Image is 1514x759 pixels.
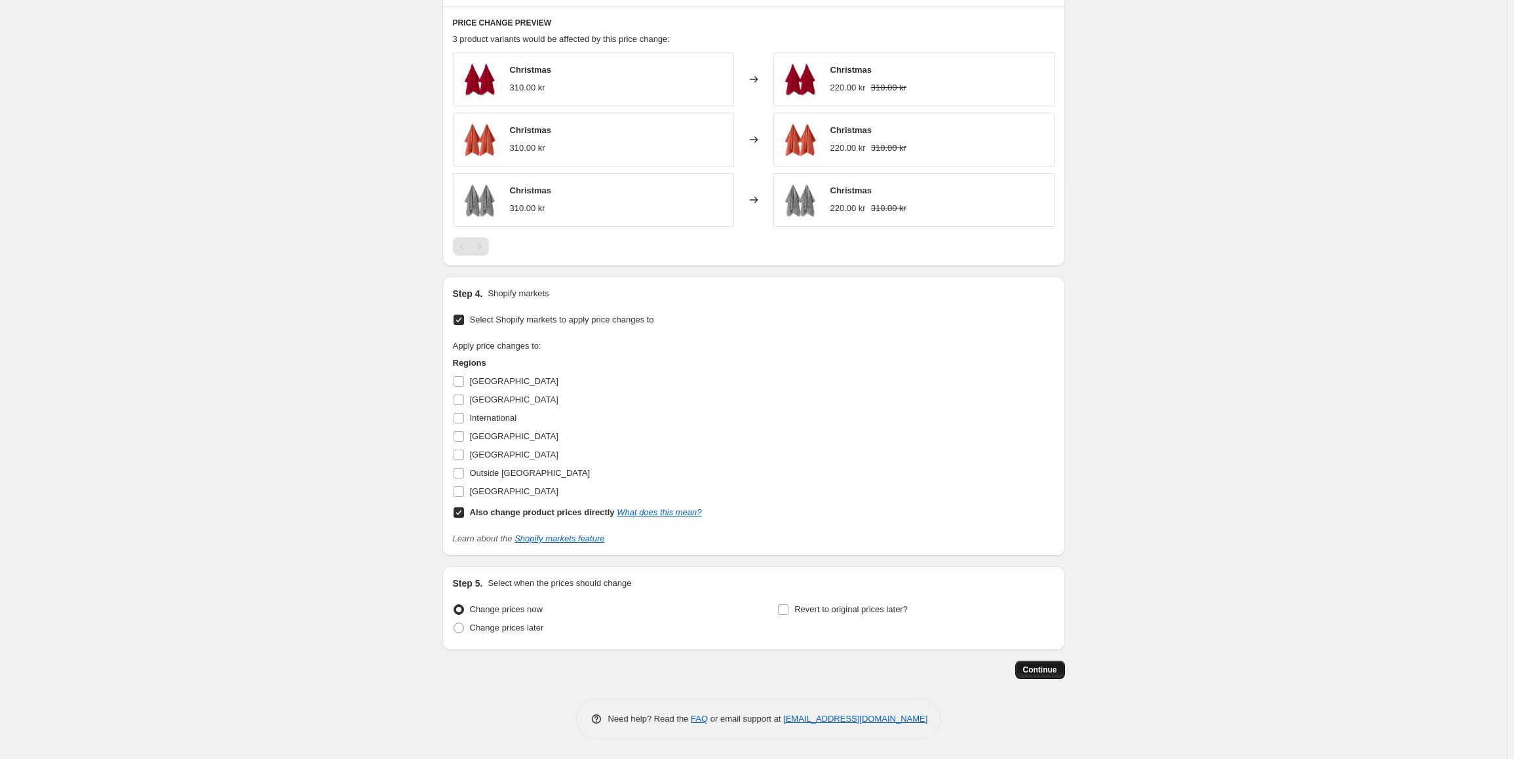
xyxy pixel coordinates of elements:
[453,341,541,351] span: Apply price changes to:
[871,142,906,155] strike: 310.00 kr
[708,714,783,724] span: or email support at
[794,604,908,614] span: Revert to original prices later?
[470,486,558,496] span: [GEOGRAPHIC_DATA]
[460,120,499,159] img: CHRISTMAS_TeaTowel_ArchiveRed_Pack_02_1200x1200px_2stk_80x.png
[830,65,872,75] span: Christmas
[830,81,866,94] div: 220.00 kr
[510,81,545,94] div: 310.00 kr
[470,376,558,386] span: [GEOGRAPHIC_DATA]
[470,395,558,404] span: [GEOGRAPHIC_DATA]
[460,180,499,220] img: NY_9ac8f540-43bd-4874-a8ea-e809f14778cc_80x.png
[453,534,605,543] i: Learn about the
[470,623,544,632] span: Change prices later
[453,287,483,300] h2: Step 4.
[781,120,820,159] img: CHRISTMAS_TeaTowel_ArchiveRed_Pack_02_1200x1200px_2stk_80x.png
[453,577,483,590] h2: Step 5.
[470,507,615,517] b: Also change product prices directly
[830,125,872,135] span: Christmas
[783,714,927,724] a: [EMAIL_ADDRESS][DOMAIN_NAME]
[510,142,545,155] div: 310.00 kr
[830,142,866,155] div: 220.00 kr
[510,65,552,75] span: Christmas
[510,202,545,215] div: 310.00 kr
[453,357,702,370] h3: Regions
[470,450,558,459] span: [GEOGRAPHIC_DATA]
[488,577,631,590] p: Select when the prices should change
[691,714,708,724] a: FAQ
[488,287,549,300] p: Shopify markets
[510,125,552,135] span: Christmas
[460,60,499,99] img: CHRISTMAS_Tea_Towel_Deep_Red_Pack_2stk_1200x1200px_865d5017-ba55-4f7a-8296-21708f6dbc76_80x.png
[781,180,820,220] img: NY_9ac8f540-43bd-4874-a8ea-e809f14778cc_80x.png
[871,202,906,215] strike: 310.00 kr
[514,534,604,543] a: Shopify markets feature
[510,185,552,195] span: Christmas
[470,604,543,614] span: Change prices now
[453,34,670,44] span: 3 product variants would be affected by this price change:
[470,468,591,478] span: Outside [GEOGRAPHIC_DATA]
[1015,661,1065,679] button: Continue
[470,413,517,423] span: International
[871,81,906,94] strike: 310.00 kr
[453,18,1055,28] h6: PRICE CHANGE PREVIEW
[470,431,558,441] span: [GEOGRAPHIC_DATA]
[781,60,820,99] img: CHRISTMAS_Tea_Towel_Deep_Red_Pack_2stk_1200x1200px_865d5017-ba55-4f7a-8296-21708f6dbc76_80x.png
[1023,665,1057,675] span: Continue
[830,202,866,215] div: 220.00 kr
[453,237,489,256] nav: Pagination
[608,714,691,724] span: Need help? Read the
[617,507,701,517] a: What does this mean?
[830,185,872,195] span: Christmas
[470,315,654,324] span: Select Shopify markets to apply price changes to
